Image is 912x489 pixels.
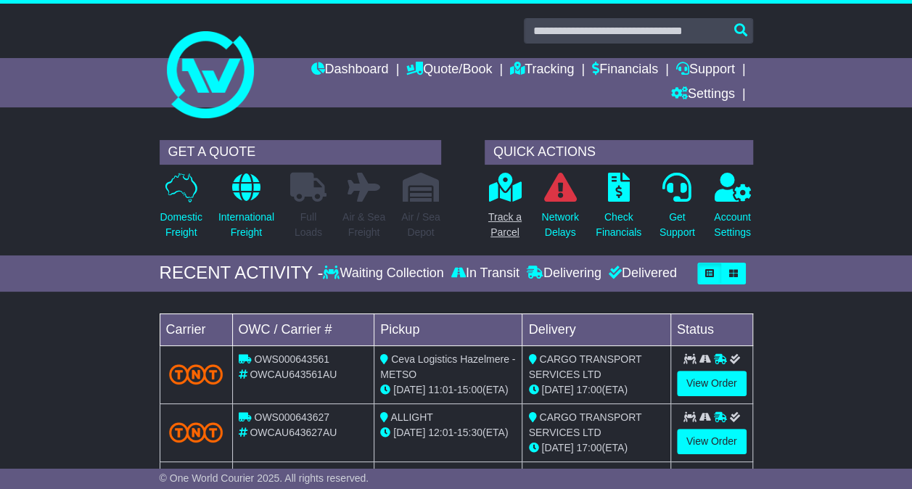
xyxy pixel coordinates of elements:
[510,58,574,83] a: Tracking
[488,172,522,248] a: Track aParcel
[393,427,425,438] span: [DATE]
[406,58,492,83] a: Quote/Book
[457,427,482,438] span: 15:30
[528,353,641,380] span: CARGO TRANSPORT SERVICES LTD
[254,353,329,365] span: OWS000643561
[254,411,329,423] span: OWS000643627
[160,313,232,345] td: Carrier
[592,58,658,83] a: Financials
[448,266,523,282] div: In Transit
[393,384,425,395] span: [DATE]
[541,172,579,248] a: NetworkDelays
[485,140,753,165] div: QUICK ACTIONS
[605,266,677,282] div: Delivered
[169,364,223,384] img: TNT_Domestic.png
[380,425,516,440] div: - (ETA)
[374,313,522,345] td: Pickup
[576,442,601,453] span: 17:00
[488,210,522,240] p: Track a Parcel
[160,472,369,484] span: © One World Courier 2025. All rights reserved.
[595,172,642,248] a: CheckFinancials
[342,210,385,240] p: Air & Sea Freight
[428,427,453,438] span: 12:01
[160,172,203,248] a: DomesticFreight
[218,210,274,240] p: International Freight
[541,384,573,395] span: [DATE]
[713,172,752,248] a: AccountSettings
[714,210,751,240] p: Account Settings
[401,210,440,240] p: Air / Sea Depot
[218,172,275,248] a: InternationalFreight
[576,384,601,395] span: 17:00
[523,266,605,282] div: Delivering
[290,210,326,240] p: Full Loads
[522,313,670,345] td: Delivery
[659,172,696,248] a: GetSupport
[380,382,516,398] div: - (ETA)
[160,210,202,240] p: Domestic Freight
[232,313,374,345] td: OWC / Carrier #
[596,210,641,240] p: Check Financials
[670,313,752,345] td: Status
[528,440,664,456] div: (ETA)
[380,353,515,380] span: Ceva Logistics Hazelmere - METSO
[428,384,453,395] span: 11:01
[660,210,695,240] p: Get Support
[541,442,573,453] span: [DATE]
[160,263,324,284] div: RECENT ACTIVITY -
[671,83,735,107] a: Settings
[676,58,735,83] a: Support
[323,266,447,282] div: Waiting Collection
[541,210,578,240] p: Network Delays
[250,427,337,438] span: OWCAU643627AU
[160,140,441,165] div: GET A QUOTE
[677,429,747,454] a: View Order
[528,411,641,438] span: CARGO TRANSPORT SERVICES LTD
[250,369,337,380] span: OWCAU643561AU
[528,382,664,398] div: (ETA)
[169,422,223,442] img: TNT_Domestic.png
[677,371,747,396] a: View Order
[390,411,432,423] span: ALLIGHT
[311,58,388,83] a: Dashboard
[457,384,482,395] span: 15:00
